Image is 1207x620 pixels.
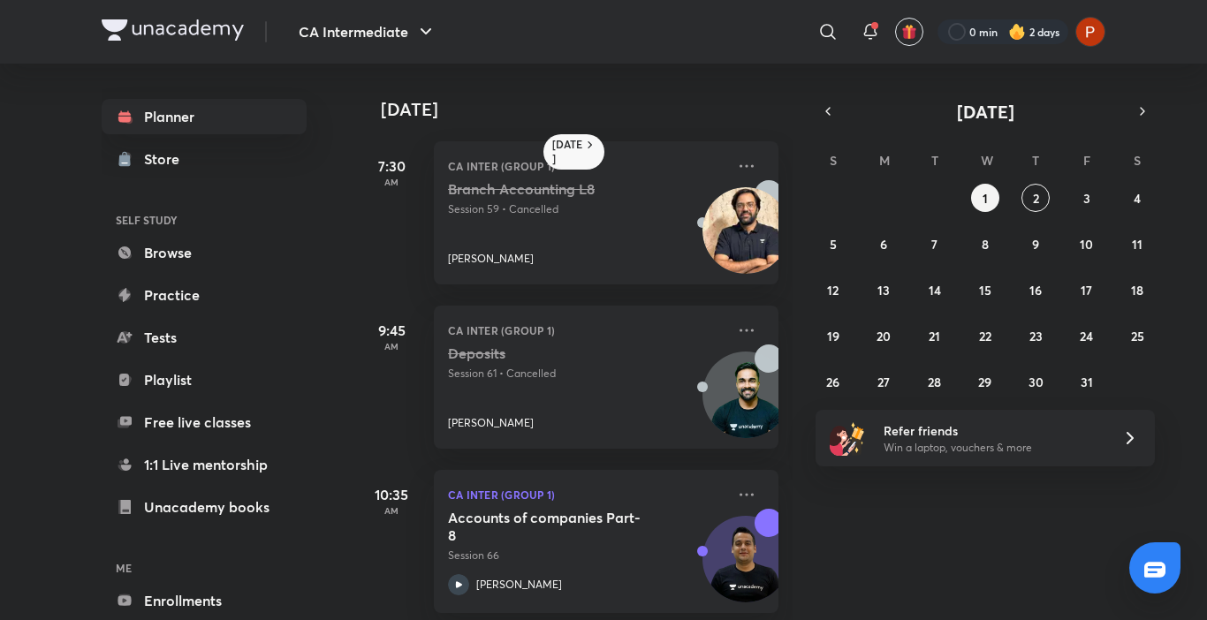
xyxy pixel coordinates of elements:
img: avatar [901,24,917,40]
p: Win a laptop, vouchers & more [884,440,1101,456]
button: October 26, 2025 [819,367,847,396]
p: CA Inter (Group 1) [448,155,725,177]
button: October 30, 2025 [1021,367,1050,396]
abbr: October 19, 2025 [827,328,839,344]
button: [DATE] [840,99,1130,124]
p: CA Inter (Group 1) [448,320,725,341]
abbr: October 21, 2025 [929,328,940,344]
button: October 10, 2025 [1073,230,1101,258]
abbr: October 12, 2025 [827,282,839,299]
abbr: October 11, 2025 [1132,236,1142,253]
a: Tests [102,320,307,355]
a: Unacademy books [102,489,307,525]
button: October 12, 2025 [819,276,847,304]
button: October 4, 2025 [1123,184,1151,212]
button: October 15, 2025 [971,276,999,304]
abbr: October 23, 2025 [1029,328,1043,344]
a: Store [102,141,307,177]
button: October 11, 2025 [1123,230,1151,258]
button: CA Intermediate [288,14,447,49]
abbr: October 29, 2025 [978,374,991,390]
span: [DATE] [957,100,1014,124]
img: referral [830,420,865,456]
p: AM [356,505,427,516]
a: Company Logo [102,19,244,45]
a: Free live classes [102,405,307,440]
h5: Branch Accounting L8 [448,180,668,198]
p: [PERSON_NAME] [448,251,534,267]
h6: Refer friends [884,421,1101,440]
a: 1:1 Live mentorship [102,447,307,482]
a: Browse [102,235,307,270]
button: October 13, 2025 [869,276,898,304]
a: Practice [102,277,307,313]
button: avatar [895,18,923,46]
button: October 8, 2025 [971,230,999,258]
button: October 6, 2025 [869,230,898,258]
p: Session 66 [448,548,725,563]
abbr: October 18, 2025 [1131,282,1143,299]
abbr: October 7, 2025 [931,236,938,253]
button: October 20, 2025 [869,321,898,350]
button: October 24, 2025 [1073,321,1101,350]
h5: Deposits [448,344,668,362]
button: October 22, 2025 [971,321,999,350]
img: Palak [1075,17,1105,47]
img: streak [1008,23,1026,41]
abbr: October 4, 2025 [1134,190,1141,207]
abbr: October 13, 2025 [877,282,890,299]
button: October 17, 2025 [1073,276,1101,304]
abbr: October 17, 2025 [1081,282,1092,299]
button: October 19, 2025 [819,321,847,350]
button: October 14, 2025 [921,276,949,304]
abbr: October 6, 2025 [880,236,887,253]
abbr: Sunday [830,152,837,169]
abbr: October 2, 2025 [1033,190,1039,207]
button: October 25, 2025 [1123,321,1151,350]
h5: 9:45 [356,320,427,341]
abbr: Thursday [1032,152,1039,169]
p: [PERSON_NAME] [448,415,534,431]
abbr: Tuesday [931,152,938,169]
abbr: October 30, 2025 [1029,374,1044,390]
img: Company Logo [102,19,244,41]
abbr: October 14, 2025 [929,282,941,299]
abbr: October 15, 2025 [979,282,991,299]
button: October 7, 2025 [921,230,949,258]
abbr: Wednesday [981,152,993,169]
h6: SELF STUDY [102,205,307,235]
button: October 29, 2025 [971,367,999,396]
abbr: October 20, 2025 [877,328,891,344]
p: AM [356,177,427,187]
p: CA Inter (Group 1) [448,484,725,505]
img: Avatar [703,361,788,446]
a: Enrollments [102,583,307,618]
abbr: Friday [1083,152,1090,169]
abbr: October 26, 2025 [826,374,839,390]
button: October 31, 2025 [1073,367,1101,396]
p: AM [356,341,427,352]
abbr: October 31, 2025 [1081,374,1093,390]
h4: [DATE] [381,99,796,120]
abbr: Monday [879,152,890,169]
p: Session 59 • Cancelled [448,201,725,217]
abbr: Saturday [1134,152,1141,169]
button: October 27, 2025 [869,367,898,396]
div: Store [144,148,190,170]
p: Session 61 • Cancelled [448,366,725,382]
a: Playlist [102,362,307,397]
h5: Accounts of companies Part-8 [448,509,668,544]
img: Avatar [703,525,788,610]
abbr: October 8, 2025 [982,236,989,253]
abbr: October 9, 2025 [1032,236,1039,253]
button: October 28, 2025 [921,367,949,396]
abbr: October 5, 2025 [830,236,837,253]
h6: ME [102,553,307,583]
abbr: October 10, 2025 [1080,236,1093,253]
abbr: October 27, 2025 [877,374,890,390]
button: October 5, 2025 [819,230,847,258]
abbr: October 1, 2025 [983,190,988,207]
button: October 9, 2025 [1021,230,1050,258]
p: [PERSON_NAME] [476,577,562,593]
abbr: October 28, 2025 [928,374,941,390]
